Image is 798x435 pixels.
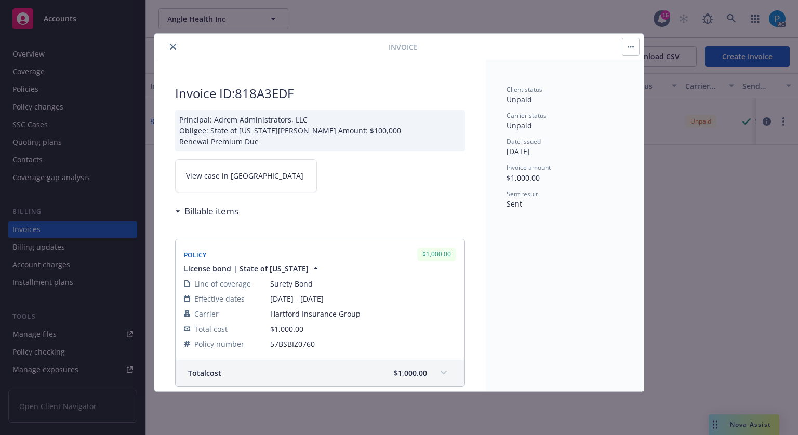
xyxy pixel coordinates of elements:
[270,308,456,319] span: Hartford Insurance Group
[389,42,418,52] span: Invoice
[507,173,540,183] span: $1,000.00
[167,40,179,53] button: close
[184,205,238,218] h3: Billable items
[194,278,251,289] span: Line of coverage
[184,251,207,260] span: Policy
[175,110,465,151] div: Principal: Adrem Administrators, LLC Obligee: State of [US_STATE][PERSON_NAME] Amount: $100,000 R...
[175,159,317,192] a: View case in [GEOGRAPHIC_DATA]
[507,163,551,172] span: Invoice amount
[270,293,456,304] span: [DATE] - [DATE]
[184,263,309,274] span: License bond | State of [US_STATE]
[507,146,530,156] span: [DATE]
[507,120,532,130] span: Unpaid
[175,85,465,102] h2: Invoice ID: 818A3EDF
[507,189,538,198] span: Sent result
[194,308,219,319] span: Carrier
[417,248,456,261] div: $1,000.00
[194,338,244,349] span: Policy number
[175,205,238,218] div: Billable items
[184,263,321,274] button: License bond | State of [US_STATE]
[507,199,522,209] span: Sent
[194,323,228,334] span: Total cost
[188,368,221,378] span: Total cost
[176,360,464,386] div: Totalcost$1,000.00
[394,368,427,378] span: $1,000.00
[186,170,303,181] span: View case in [GEOGRAPHIC_DATA]
[270,324,303,334] span: $1,000.00
[194,293,245,304] span: Effective dates
[270,278,456,289] span: Surety Bond
[507,94,532,104] span: Unpaid
[507,137,541,146] span: Date issued
[270,338,456,349] span: 57BSBIZ0760
[507,111,547,120] span: Carrier status
[507,85,542,94] span: Client status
